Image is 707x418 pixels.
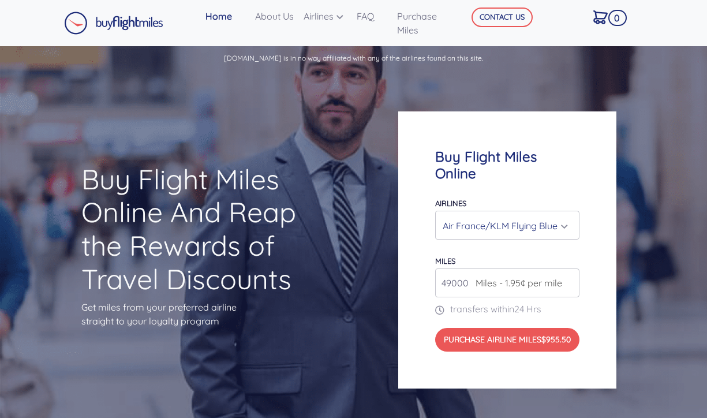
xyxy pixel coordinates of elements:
img: Buy Flight Miles Logo [64,12,163,35]
span: 24 Hrs [514,303,541,315]
h4: Buy Flight Miles Online [435,148,579,182]
span: $955.50 [541,334,571,345]
img: Cart [593,10,608,24]
h1: Buy Flight Miles Online And Reap the Rewards of Travel Discounts [81,163,309,296]
span: 0 [608,10,626,26]
a: FAQ [352,5,392,28]
label: Airlines [435,199,466,208]
button: Purchase Airline Miles$955.50 [435,328,579,352]
a: 0 [589,5,624,29]
a: About Us [250,5,299,28]
a: Purchase Miles [392,5,455,42]
p: Get miles from your preferred airline straight to your loyalty program [81,300,309,328]
label: miles [435,256,455,266]
p: transfers within [435,302,579,316]
a: Airlines [299,5,352,28]
div: Air France/KLM Flying Blue [443,215,565,237]
span: Miles - 1.95¢ per mile [470,276,562,290]
a: Buy Flight Miles Logo [64,9,163,38]
a: Home [201,5,250,28]
button: CONTACT US [472,8,533,27]
button: Air France/KLM Flying Blue [435,211,579,240]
